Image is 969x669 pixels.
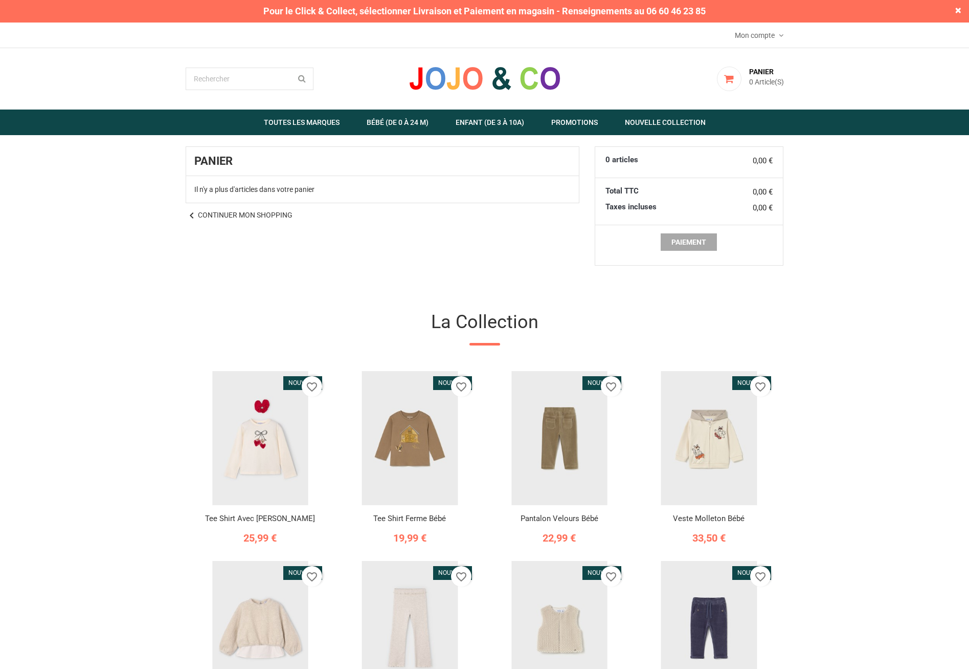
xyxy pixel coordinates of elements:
[750,566,771,587] button: favorite_border
[955,5,961,16] span: ×
[601,376,621,397] button: favorite_border
[749,78,753,86] span: 0
[258,5,711,18] span: Pour le Click & Collect, sélectionner Livraison et Paiement en magasin - Renseignements au 06 60 ...
[433,566,472,580] li: Nouveau
[451,376,471,397] button: favorite_border
[393,532,426,544] span: 19,99 €
[732,376,771,390] li: Nouveau
[750,376,771,397] button: favorite_border
[521,514,598,523] a: Pantalon velours bébé
[343,371,477,506] img: tee shirt bébé garçon - MAYORAL | Boutique Jojo&Co
[193,371,328,506] img: Tee shirt avec chouchou - MAYORAL | Jojo&Co : Vêtements enfants - Antibes
[605,201,657,212] small: Taxes incluses
[455,381,467,393] i: favorite_border
[749,68,774,76] span: Panier
[194,155,571,167] h1: Panier
[661,233,717,251] button: Paiement
[582,376,621,390] li: Nouveau
[302,376,322,397] button: favorite_border
[492,371,627,506] img: Pantalon velours bébé fille - MAYORAL | Boutique Jojo&Co
[243,532,277,544] span: 25,99 €
[373,514,446,523] a: Tee shirt ferme bébé
[538,110,611,135] a: Promotions
[582,566,621,580] li: Nouveau
[754,571,767,583] i: favorite_border
[753,155,773,167] span: 0,00 €
[306,381,318,393] i: favorite_border
[642,371,776,506] img: Veste à capuche bébé garçon - MAYORAL | Boutique Jojo&Co
[673,514,745,523] a: Veste molleton bébé
[605,571,617,583] i: favorite_border
[251,110,352,135] a: Toutes les marques
[354,110,441,135] a: Bébé (de 0 à 24 m)
[451,566,471,587] button: favorite_border
[543,532,576,544] span: 22,99 €
[735,31,777,39] span: Mon compte
[605,154,638,165] span: 0 articles
[193,312,776,343] span: La collection
[408,66,561,91] img: JOJO & CO
[433,376,472,390] li: Nouveau
[753,202,773,214] small: 0,00 €
[692,532,726,544] span: 33,50 €
[186,211,292,219] a: chevron_leftContinuer mon shopping
[605,185,639,197] span: Total TTC
[306,571,318,583] i: favorite_border
[732,566,771,580] li: Nouveau
[754,381,767,393] i: favorite_border
[612,110,718,135] a: Nouvelle Collection
[283,376,322,390] li: Nouveau
[753,186,773,199] span: 0,00 €
[443,110,537,135] a: Enfant (de 3 à 10A)
[205,514,315,523] a: Tee Shirt avec [PERSON_NAME]
[186,209,198,222] i: chevron_left
[601,566,621,587] button: favorite_border
[194,185,314,193] span: Il n'y a plus d'articles dans votre panier
[186,68,313,90] input: Rechercher
[283,566,322,580] li: Nouveau
[605,381,617,393] i: favorite_border
[302,566,322,587] button: favorite_border
[455,571,467,583] i: favorite_border
[755,78,784,86] span: Article(s)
